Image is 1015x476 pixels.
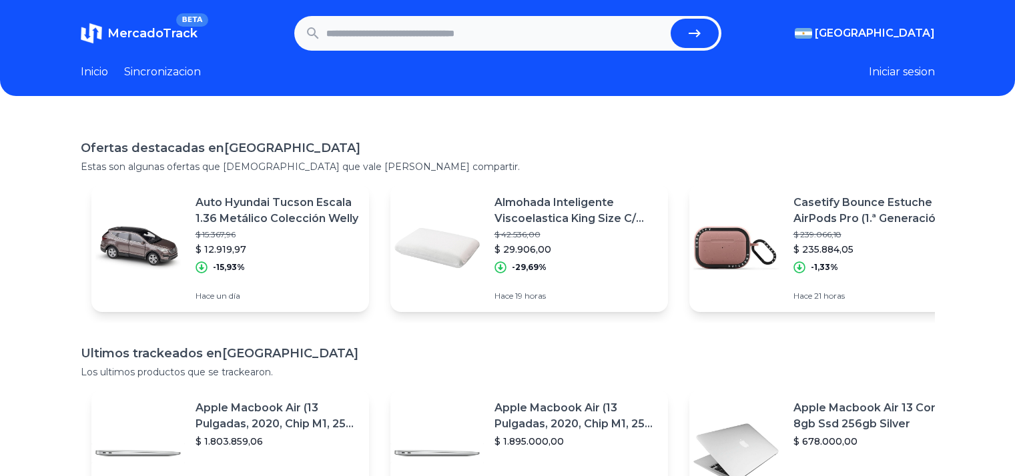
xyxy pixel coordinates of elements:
p: Los ultimos productos que se trackearon. [81,365,935,379]
p: Apple Macbook Air (13 Pulgadas, 2020, Chip M1, 256 Gb De Ssd, 8 Gb De Ram) - Plata [494,400,657,432]
a: Featured imageAlmohada Inteligente Viscoelastica King Size C/ Aromaterapia$ 42.536,00$ 29.906,00-... [390,184,668,312]
p: -1,33% [811,262,838,273]
p: Estas son algunas ofertas que [DEMOGRAPHIC_DATA] que vale [PERSON_NAME] compartir. [81,160,935,173]
a: MercadoTrackBETA [81,23,198,44]
p: $ 29.906,00 [494,243,657,256]
a: Inicio [81,64,108,80]
img: MercadoTrack [81,23,102,44]
img: Featured image [689,201,783,295]
p: -29,69% [512,262,547,273]
p: Apple Macbook Air 13 Core I5 8gb Ssd 256gb Silver [793,400,956,432]
p: $ 42.536,00 [494,229,657,240]
a: Featured imageCasetify Bounce Estuche P/ AirPods Pro (1.ª Generación)$ 239.066,18$ 235.884,05-1,3... [689,184,967,312]
img: Featured image [91,201,185,295]
p: $ 239.066,18 [793,229,956,240]
p: $ 15.367,96 [196,229,358,240]
p: Hace 19 horas [494,291,657,301]
img: Featured image [390,201,484,295]
span: MercadoTrack [107,26,198,41]
p: $ 12.919,97 [196,243,358,256]
p: Hace 21 horas [793,291,956,301]
h1: Ultimos trackeados en [GEOGRAPHIC_DATA] [81,344,935,363]
button: Iniciar sesion [869,64,935,80]
h1: Ofertas destacadas en [GEOGRAPHIC_DATA] [81,139,935,157]
p: Almohada Inteligente Viscoelastica King Size C/ Aromaterapia [494,195,657,227]
span: BETA [176,13,208,27]
a: Featured imageAuto Hyundai Tucson Escala 1.36 Metálico Colección Welly$ 15.367,96$ 12.919,97-15,9... [91,184,369,312]
p: Casetify Bounce Estuche P/ AirPods Pro (1.ª Generación) [793,195,956,227]
p: $ 1.803.859,06 [196,435,358,448]
p: $ 678.000,00 [793,435,956,448]
button: [GEOGRAPHIC_DATA] [795,25,935,41]
p: Auto Hyundai Tucson Escala 1.36 Metálico Colección Welly [196,195,358,227]
a: Sincronizacion [124,64,201,80]
img: Argentina [795,28,812,39]
p: -15,93% [213,262,245,273]
p: $ 235.884,05 [793,243,956,256]
p: $ 1.895.000,00 [494,435,657,448]
p: Hace un día [196,291,358,301]
span: [GEOGRAPHIC_DATA] [815,25,935,41]
p: Apple Macbook Air (13 Pulgadas, 2020, Chip M1, 256 Gb De Ssd, 8 Gb De Ram) - Plata [196,400,358,432]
